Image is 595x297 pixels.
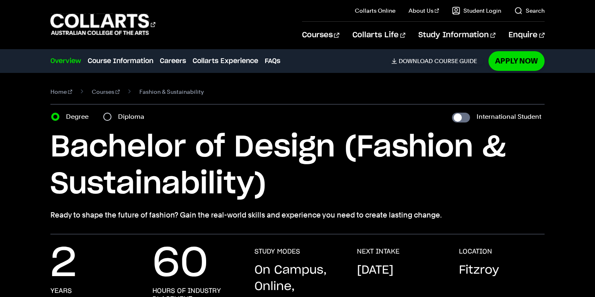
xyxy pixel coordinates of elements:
a: Careers [160,56,186,66]
label: Diploma [118,111,149,122]
a: About Us [409,7,439,15]
a: Enquire [509,22,544,49]
a: Collarts Experience [193,56,258,66]
h3: years [50,287,72,295]
p: 60 [152,247,208,280]
a: Study Information [418,22,495,49]
p: Ready to shape the future of fashion? Gain the real-world skills and experience you need to creat... [50,209,544,221]
a: Course Information [88,56,153,66]
h3: LOCATION [459,247,492,256]
span: Fashion & Sustainability [139,86,204,97]
p: 2 [50,247,77,280]
p: [DATE] [357,262,393,279]
a: Student Login [452,7,501,15]
a: Collarts Life [352,22,405,49]
h1: Bachelor of Design (Fashion & Sustainability) [50,129,544,203]
label: Degree [66,111,93,122]
p: Fitzroy [459,262,499,279]
a: Collarts Online [355,7,395,15]
a: Apply Now [488,51,545,70]
a: Search [514,7,545,15]
h3: NEXT INTAKE [357,247,400,256]
h3: STUDY MODES [254,247,300,256]
a: Home [50,86,72,97]
a: Courses [302,22,339,49]
a: DownloadCourse Guide [391,57,484,65]
a: FAQs [265,56,280,66]
a: Overview [50,56,81,66]
a: Courses [92,86,120,97]
div: Go to homepage [50,13,155,36]
span: Download [399,57,433,65]
label: International Student [477,111,541,122]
